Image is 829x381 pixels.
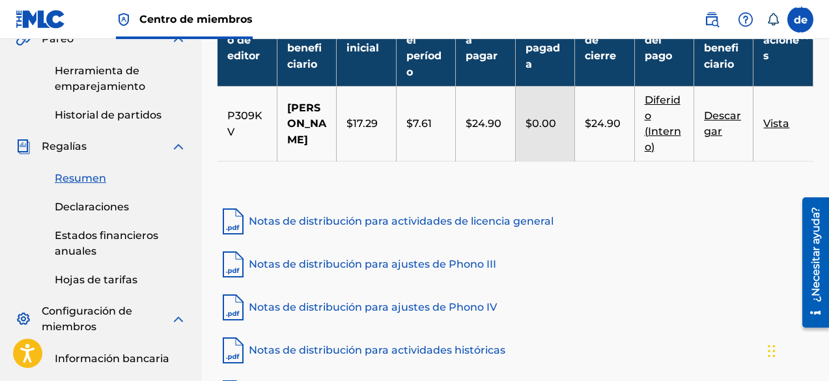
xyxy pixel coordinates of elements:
[346,117,378,130] font: $17.29
[55,351,186,367] a: Información bancaria
[55,228,186,259] a: Estados financieros anuales
[249,344,505,356] font: Notas de distribución para actividades históricas
[793,193,829,333] iframe: Centro de recursos
[585,117,621,130] font: $24.90
[218,206,249,237] img: pdf
[171,139,186,154] img: expandir
[645,94,681,153] font: Diferido (Interno)
[249,258,496,270] font: Notas de distribución para ajustes de Phono III
[704,109,741,137] font: Descargar
[218,292,249,323] img: pdf
[704,111,741,137] a: Descargar
[171,31,186,47] img: expandir
[766,13,780,26] div: Notificaciones
[768,332,776,371] div: Arrastrar
[218,249,813,280] a: Notas de distribución para ajustes de Phono III
[171,311,186,327] img: expandir
[55,229,158,257] font: Estados financieros anuales
[55,109,162,121] font: Historial de partidos
[699,7,725,33] a: Búsqueda pública
[249,301,497,313] font: Notas de distribución para ajustes de Phono IV
[16,10,66,29] img: Logotipo del MLC
[466,18,500,62] font: Monto a pagar
[346,25,379,54] font: Saldo inicial
[55,64,145,92] font: Herramienta de emparejamiento
[526,117,556,130] font: $0.00
[55,352,169,365] font: Información bancaria
[287,10,325,70] font: Nombre del beneficiario
[139,13,253,25] font: Centro de miembros
[55,172,106,184] font: Resumen
[55,274,137,286] font: Hojas de tarifas
[227,18,265,62] font: Número de editor
[218,206,813,237] a: Notas de distribución para actividades de licencia general
[764,318,829,381] iframe: Widget de chat
[218,335,813,366] a: Notas de distribución para actividades históricas
[227,109,262,138] font: P309KV
[738,12,753,27] img: ayuda
[16,311,31,327] img: Configuración de miembros
[55,63,186,94] a: Herramienta de emparejamiento
[16,139,31,154] img: Regalías
[218,292,813,323] a: Notas de distribución para ajustes de Phono IV
[55,272,186,288] a: Hojas de tarifas
[585,18,616,62] font: Saldo de cierre
[55,201,129,213] font: Declaraciones
[704,12,720,27] img: buscar
[763,117,789,130] font: Vista
[42,140,87,152] font: Regalías
[55,107,186,123] a: Historial de partidos
[526,10,562,70] font: Cantidad pagada
[406,1,442,78] font: Regalías en el período
[645,18,682,62] font: Estado del pago
[55,171,186,186] a: Resumen
[42,305,132,333] font: Configuración de miembros
[704,10,742,70] font: Actividad del beneficiario
[218,249,249,280] img: pdf
[287,102,326,146] font: [PERSON_NAME]
[466,117,501,130] font: $24.90
[116,12,132,27] img: Titular de los derechos superior
[16,31,32,47] img: Pareo
[733,7,759,33] div: Ayuda
[406,117,432,130] font: $7.61
[249,215,554,227] font: Notas de distribución para actividades de licencia general
[763,18,799,62] font: Declaraciones
[218,335,249,366] img: pdf
[55,199,186,215] a: Declaraciones
[787,7,813,33] div: Menú de usuario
